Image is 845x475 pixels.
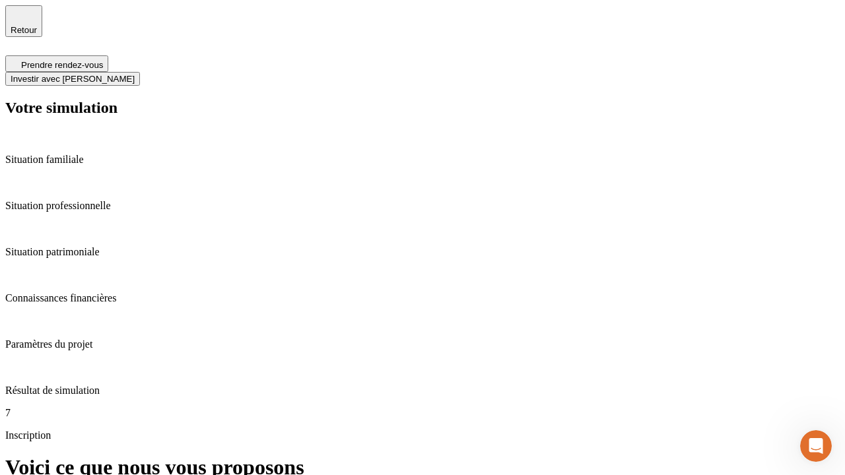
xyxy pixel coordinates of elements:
[800,430,832,462] iframe: Intercom live chat
[5,429,840,441] p: Inscription
[5,72,140,86] button: Investir avec [PERSON_NAME]
[5,338,840,350] p: Paramètres du projet
[21,60,103,70] span: Prendre rendez-vous
[5,407,840,419] p: 7
[5,55,108,72] button: Prendre rendez-vous
[5,154,840,166] p: Situation familiale
[5,292,840,304] p: Connaissances financières
[5,99,840,117] h2: Votre simulation
[11,74,135,84] span: Investir avec [PERSON_NAME]
[11,25,37,35] span: Retour
[5,246,840,258] p: Situation patrimoniale
[5,200,840,212] p: Situation professionnelle
[5,385,840,396] p: Résultat de simulation
[5,5,42,37] button: Retour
